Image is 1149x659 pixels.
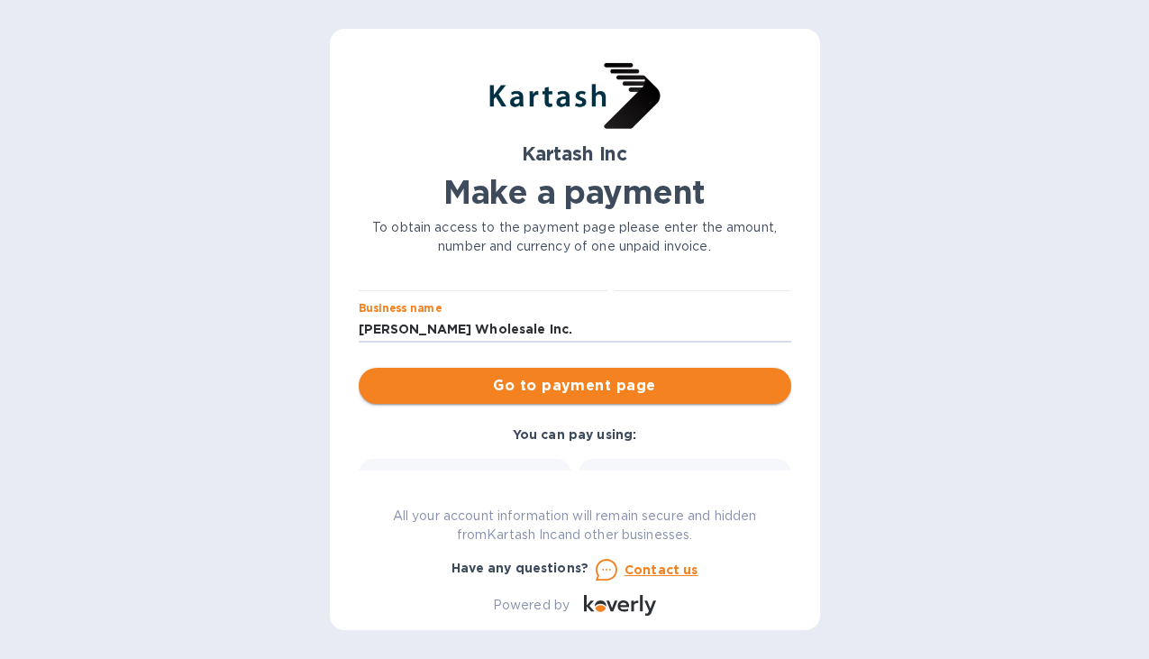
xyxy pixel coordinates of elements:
p: All your account information will remain secure and hidden from Kartash Inc and other businesses. [359,507,791,545]
span: Go to payment page [373,375,777,397]
b: Have any questions? [451,561,589,575]
u: Contact us [625,563,698,577]
h1: Make a payment [359,173,791,211]
p: Powered by [493,596,570,615]
button: Go to payment page [359,368,791,404]
input: Enter business name [359,316,791,343]
b: You can pay using: [513,427,636,442]
p: To obtain access to the payment page please enter the amount, number and currency of one unpaid i... [359,218,791,256]
b: Kartash Inc [522,142,627,165]
label: Business name [359,303,442,314]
